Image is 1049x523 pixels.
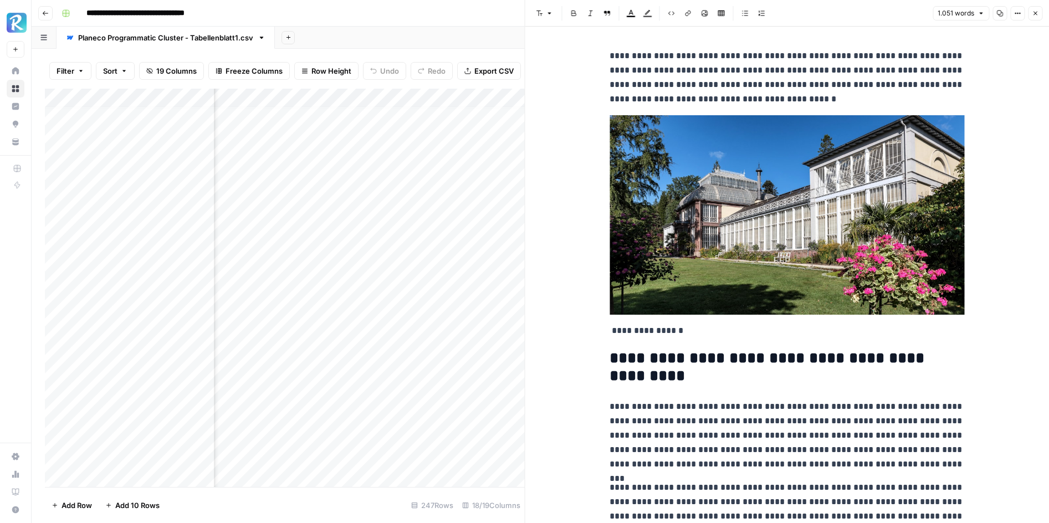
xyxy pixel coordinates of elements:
[57,27,275,49] a: Planeco Programmatic Cluster - Tabellenblatt1.csv
[474,65,514,76] span: Export CSV
[7,62,24,80] a: Home
[457,62,521,80] button: Export CSV
[938,8,974,18] span: 1.051 words
[7,133,24,151] a: Your Data
[294,62,359,80] button: Row Height
[7,98,24,115] a: Insights
[7,80,24,98] a: Browse
[363,62,406,80] button: Undo
[7,465,24,483] a: Usage
[96,62,135,80] button: Sort
[7,483,24,501] a: Learning Hub
[7,501,24,519] button: Help + Support
[7,9,24,37] button: Workspace: Radyant
[139,62,204,80] button: 19 Columns
[57,65,74,76] span: Filter
[7,115,24,133] a: Opportunities
[407,496,458,514] div: 247 Rows
[45,496,99,514] button: Add Row
[99,496,166,514] button: Add 10 Rows
[62,500,92,511] span: Add Row
[156,65,197,76] span: 19 Columns
[458,496,525,514] div: 18/19 Columns
[411,62,453,80] button: Redo
[103,65,117,76] span: Sort
[78,32,253,43] div: Planeco Programmatic Cluster - Tabellenblatt1.csv
[49,62,91,80] button: Filter
[311,65,351,76] span: Row Height
[7,13,27,33] img: Radyant Logo
[933,6,989,20] button: 1.051 words
[115,500,160,511] span: Add 10 Rows
[428,65,446,76] span: Redo
[380,65,399,76] span: Undo
[226,65,283,76] span: Freeze Columns
[208,62,290,80] button: Freeze Columns
[7,448,24,465] a: Settings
